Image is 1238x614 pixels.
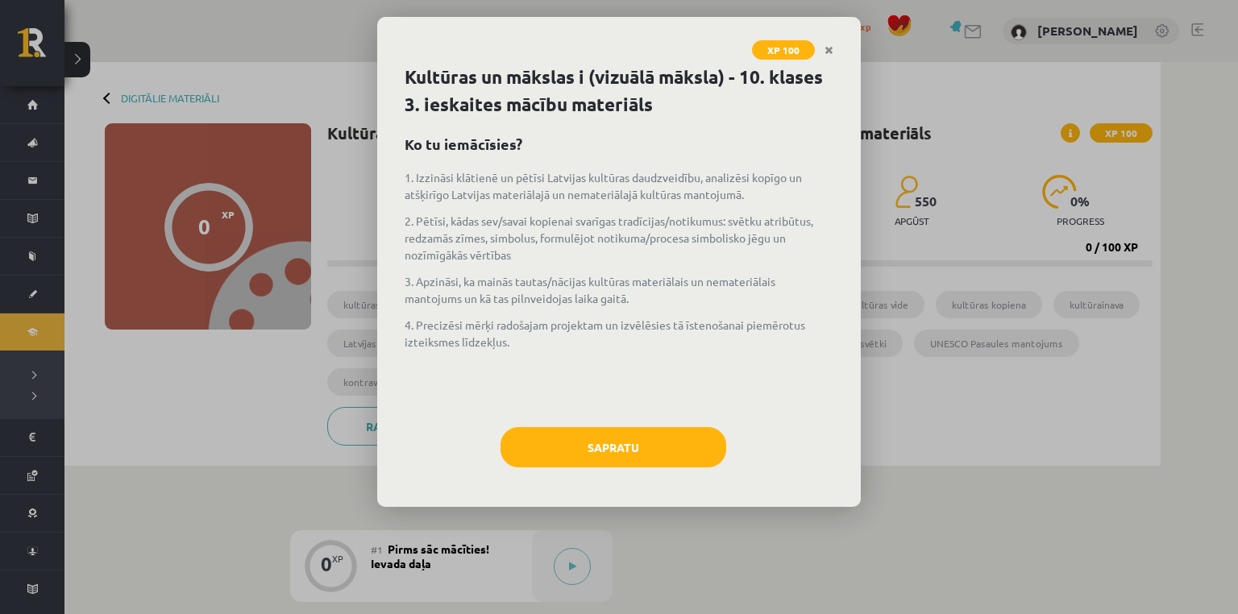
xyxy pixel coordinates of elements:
h1: Kultūras un mākslas i (vizuālā māksla) - 10. klases 3. ieskaites mācību materiāls [405,64,833,118]
a: Close [815,35,843,66]
p: 3. Apzināsi, ka mainās tautas/nācijas kultūras materiālais un nemateriālais mantojums un kā tas p... [405,273,833,307]
p: 4. Precizēsi mērķi radošajam projektam un izvēlēsies tā īstenošanai piemērotus izteiksmes līdzekļus. [405,317,833,351]
span: XP 100 [752,40,815,60]
button: Sapratu [501,427,726,467]
p: 2. Pētīsi, kādas sev/savai kopienai svarīgas tradīcijas/notikumus: svētku atribūtus, redzamās zīm... [405,213,833,263]
p: 1. Izzināsi klātienē un pētīsi Latvijas kultūras daudzveidību, analizēsi kopīgo un atšķirīgo Latv... [405,169,833,203]
h2: Ko tu iemācīsies? [405,133,833,155]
